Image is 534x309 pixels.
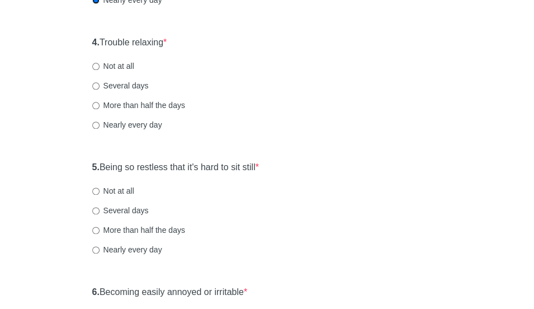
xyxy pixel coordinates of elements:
[92,60,134,72] label: Not at all
[92,205,149,216] label: Several days
[92,224,185,236] label: More than half the days
[92,287,100,297] strong: 6.
[92,188,100,195] input: Not at all
[92,100,185,111] label: More than half the days
[92,162,100,172] strong: 5.
[92,119,162,130] label: Nearly every day
[92,36,167,49] label: Trouble relaxing
[92,102,100,109] input: More than half the days
[92,286,248,299] label: Becoming easily annoyed or irritable
[92,227,100,234] input: More than half the days
[92,121,100,129] input: Nearly every day
[92,63,100,70] input: Not at all
[92,38,100,47] strong: 4.
[92,207,100,214] input: Several days
[92,82,100,90] input: Several days
[92,185,134,196] label: Not at all
[92,244,162,255] label: Nearly every day
[92,246,100,254] input: Nearly every day
[92,80,149,91] label: Several days
[92,161,259,174] label: Being so restless that it's hard to sit still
